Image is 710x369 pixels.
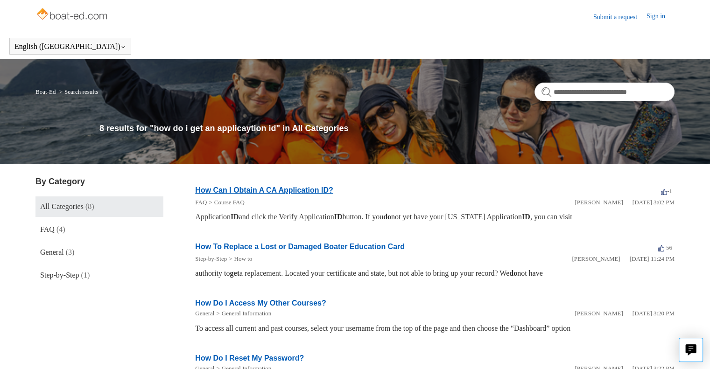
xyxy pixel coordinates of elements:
[630,255,675,262] time: 03/10/2022, 23:24
[14,42,126,51] button: English ([GEOGRAPHIC_DATA])
[35,265,163,285] a: Step-by-Step (1)
[195,309,214,318] li: General
[334,213,343,221] em: ID
[195,323,675,334] div: To access all current and past courses, select your username from the top of the page and then ch...
[35,175,163,188] h3: By Category
[633,310,675,317] time: 01/05/2024, 15:20
[230,269,239,277] em: get
[99,122,675,135] h1: 8 results for "how do i get an applicaytion id" in All Categories
[195,268,675,279] div: authority to a replacement. Located your certificate and state, but not able to bring up your rec...
[214,199,245,206] a: Course FAQ
[81,271,90,279] span: (1)
[509,269,517,277] em: do
[195,255,227,262] a: Step-by-Step
[534,83,675,101] input: Search
[35,88,57,95] li: Boat-Ed
[195,354,304,362] a: How Do I Reset My Password?
[207,198,244,207] li: Course FAQ
[575,309,623,318] li: [PERSON_NAME]
[647,11,675,22] a: Sign in
[195,186,333,194] a: How Can I Obtain A CA Application ID?
[195,198,207,207] li: FAQ
[195,299,326,307] a: How Do I Access My Other Courses?
[227,254,252,264] li: How to
[195,310,214,317] a: General
[195,211,675,223] div: Application and click the Verify Application button. If you not yet have your [US_STATE] Applicat...
[40,248,64,256] span: General
[593,12,647,22] a: Submit a request
[633,199,675,206] time: 01/05/2024, 15:02
[195,243,405,251] a: How To Replace a Lost or Damaged Boater Education Card
[35,242,163,263] a: General (3)
[57,88,98,95] li: Search results
[40,225,55,233] span: FAQ
[40,271,79,279] span: Step-by-Step
[66,248,75,256] span: (3)
[214,309,271,318] li: General Information
[383,213,391,221] em: do
[234,255,253,262] a: How to
[522,213,530,221] em: ID
[35,219,163,240] a: FAQ (4)
[658,244,672,251] span: -56
[56,225,65,233] span: (4)
[35,88,56,95] a: Boat-Ed
[35,196,163,217] a: All Categories (8)
[195,254,227,264] li: Step-by-Step
[572,254,620,264] li: [PERSON_NAME]
[195,199,207,206] a: FAQ
[85,202,94,210] span: (8)
[661,188,672,195] span: -1
[35,6,110,24] img: Boat-Ed Help Center home page
[679,338,703,362] button: Live chat
[222,310,271,317] a: General Information
[231,213,239,221] em: ID
[40,202,84,210] span: All Categories
[575,198,623,207] li: [PERSON_NAME]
